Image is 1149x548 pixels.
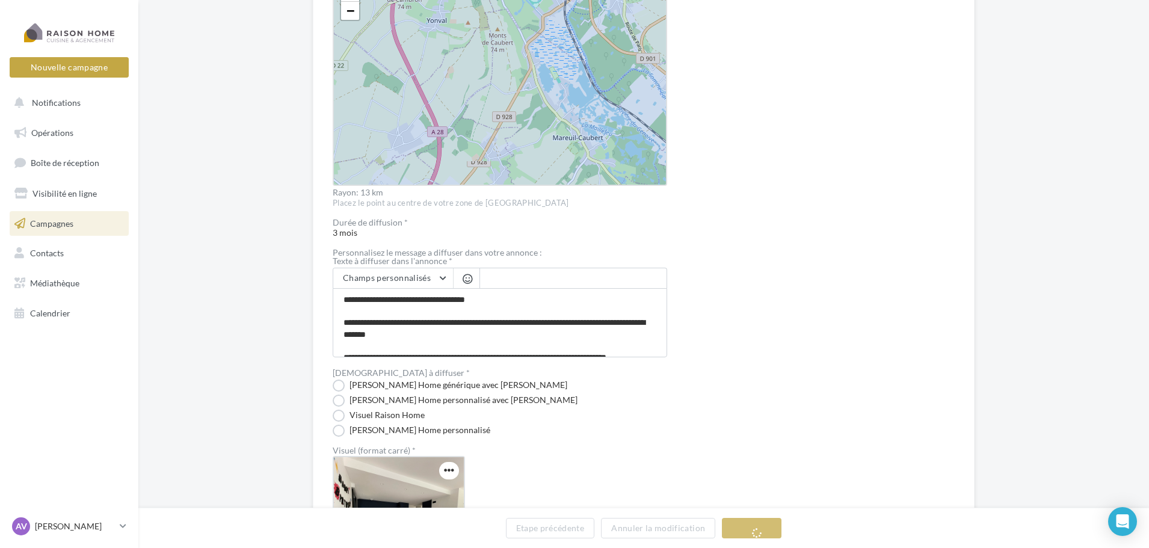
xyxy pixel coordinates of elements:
[333,218,667,227] div: Durée de diffusion *
[30,308,70,318] span: Calendrier
[31,158,99,168] span: Boîte de réception
[333,198,667,209] div: Placez le point au centre de votre zone de [GEOGRAPHIC_DATA]
[30,278,79,288] span: Médiathèque
[30,218,73,228] span: Campagnes
[7,150,131,176] a: Boîte de réception
[30,248,64,258] span: Contacts
[343,272,431,283] span: Champs personnalisés
[1108,507,1137,536] div: Open Intercom Messenger
[333,369,470,377] label: [DEMOGRAPHIC_DATA] à diffuser *
[7,181,131,206] a: Visibilité en ligne
[333,188,667,197] div: Rayon: 13 km
[16,520,27,532] span: AV
[7,301,131,326] a: Calendrier
[7,120,131,146] a: Opérations
[333,425,490,437] label: [PERSON_NAME] Home personnalisé
[333,268,453,289] button: Champs personnalisés
[333,218,667,238] span: 3 mois
[10,57,129,78] button: Nouvelle campagne
[31,128,73,138] span: Opérations
[35,520,115,532] p: [PERSON_NAME]
[32,188,97,199] span: Visibilité en ligne
[333,380,567,392] label: [PERSON_NAME] Home générique avec [PERSON_NAME]
[333,410,425,422] label: Visuel Raison Home
[7,90,126,115] button: Notifications
[506,518,595,538] button: Etape précédente
[7,241,131,266] a: Contacts
[7,271,131,296] a: Médiathèque
[333,257,667,265] label: Texte à diffuser dans l'annonce *
[341,2,359,20] a: Zoom out
[10,515,129,538] a: AV [PERSON_NAME]
[333,248,667,257] div: Personnalisez le message a diffuser dans votre annonce :
[7,211,131,236] a: Campagnes
[601,518,715,538] button: Annuler la modification
[32,97,81,108] span: Notifications
[333,446,667,455] label: Visuel (format carré) *
[347,3,354,18] span: −
[333,395,578,407] label: [PERSON_NAME] Home personnalisé avec [PERSON_NAME]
